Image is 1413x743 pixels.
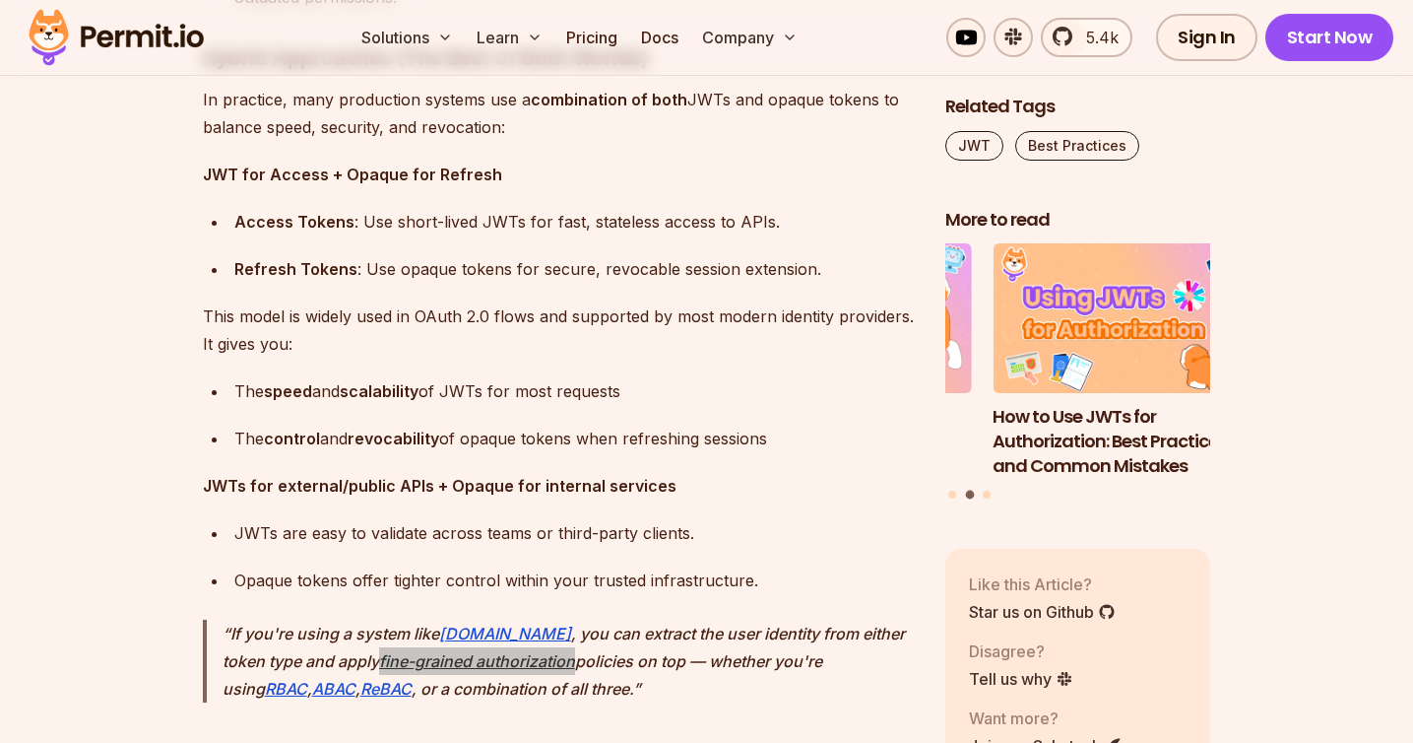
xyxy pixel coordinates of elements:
[1015,131,1139,161] a: Best Practices
[264,429,320,448] strong: control
[558,18,625,57] a: Pricing
[265,679,307,699] a: RBAC
[203,165,502,184] strong: JWT for Access + Opaque for Refresh
[1156,14,1257,61] a: Sign In
[969,667,1073,691] a: Tell us why
[993,244,1258,479] a: How to Use JWTs for Authorization: Best Practices and Common MistakesHow to Use JWTs for Authoriz...
[969,640,1073,663] p: Disagree?
[469,18,550,57] button: Learn
[969,573,1116,596] p: Like this Article?
[203,476,676,496] strong: JWTs for external/public APIs + Opaque for internal services
[379,651,575,671] a: fine-grained authorization
[948,491,956,499] button: Go to slide 1
[439,624,571,643] a: [DOMAIN_NAME]
[1041,18,1132,57] a: 5.4k
[203,86,914,141] p: In practice, many production systems use a JWTs and opaque tokens to balance speed, security, and...
[234,425,914,452] div: The and of opaque tokens when refreshing sessions
[945,131,1003,161] a: JWT
[20,4,213,71] img: Permit logo
[223,620,914,703] p: If you're using a system like , you can extract the user identity from either token type and appl...
[312,679,355,699] a: ABAC
[1265,14,1394,61] a: Start Now
[694,18,805,57] button: Company
[983,491,991,499] button: Go to slide 3
[993,405,1258,478] h3: How to Use JWTs for Authorization: Best Practices and Common Mistakes
[531,90,687,109] strong: combination of both
[706,405,972,454] h3: Why JWTs Can’t Handle AI Agent Access
[234,377,914,405] div: The and of JWTs for most requests
[348,429,439,448] strong: revocability
[969,600,1116,624] a: Star us on Github
[965,491,974,500] button: Go to slide 2
[264,381,312,401] strong: speed
[706,244,972,479] li: 1 of 3
[993,244,1258,479] li: 2 of 3
[360,679,412,699] a: ReBAC
[353,18,461,57] button: Solutions
[945,208,1211,233] h2: More to read
[945,95,1211,119] h2: Related Tags
[340,381,418,401] strong: scalability
[234,519,914,547] div: JWTs are easy to validate across teams or third-party clients.
[234,259,357,279] strong: Refresh Tokens
[993,244,1258,394] img: How to Use JWTs for Authorization: Best Practices and Common Mistakes
[203,303,914,358] p: This model is widely used in OAuth 2.0 flows and supported by most modern identity providers. It ...
[945,244,1211,503] div: Posts
[234,212,354,232] strong: Access Tokens
[234,208,914,236] div: : Use short-lived JWTs for fast, stateless access to APIs.
[234,255,914,283] div: : Use opaque tokens for secure, revocable session extension.
[1074,26,1119,49] span: 5.4k
[633,18,686,57] a: Docs
[234,567,914,594] div: Opaque tokens offer tighter control within your trusted infrastructure.
[969,707,1123,730] p: Want more?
